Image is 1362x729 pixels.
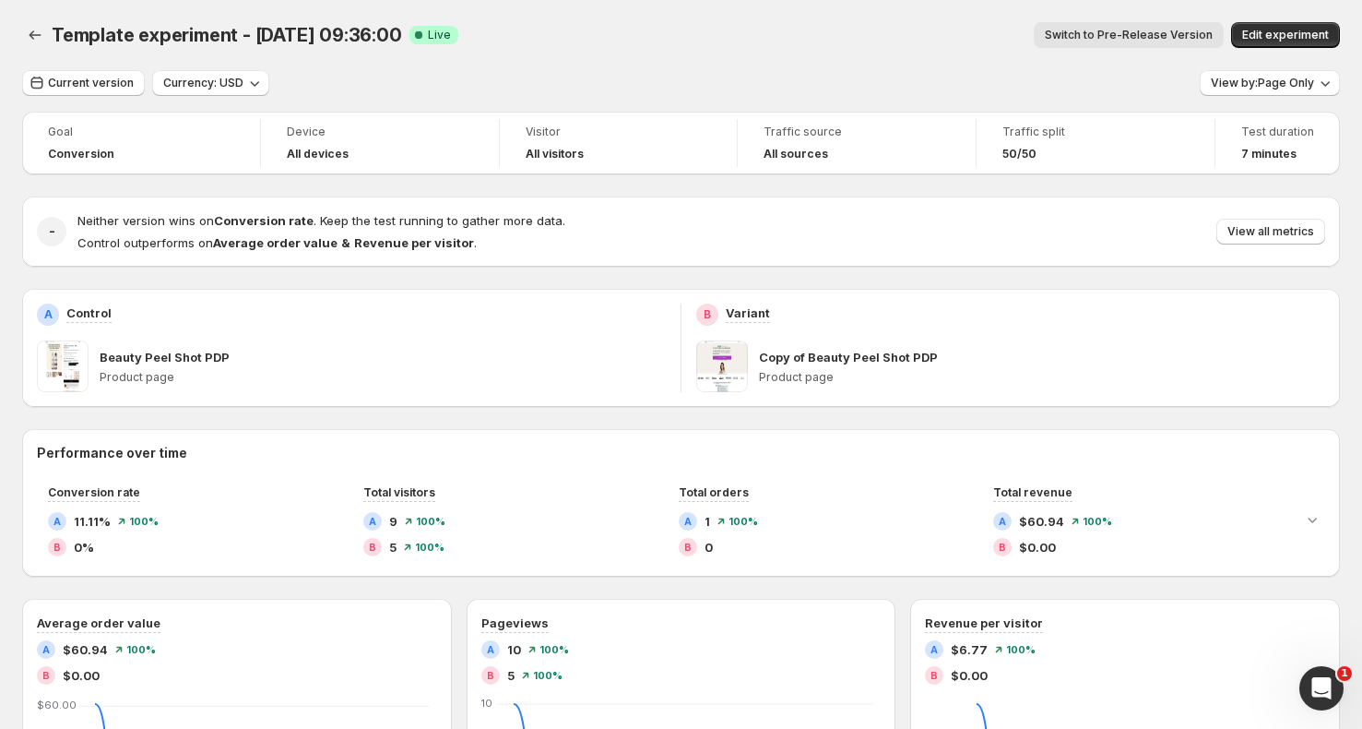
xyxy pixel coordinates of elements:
[930,670,938,681] h2: B
[1231,22,1340,48] button: Edit experiment
[533,670,563,681] span: 100 %
[930,644,938,655] h2: A
[354,235,474,250] strong: Revenue per visitor
[526,125,712,139] span: Visitor
[22,70,145,96] button: Current version
[1242,28,1329,42] span: Edit experiment
[415,542,444,553] span: 100 %
[428,28,451,42] span: Live
[48,76,134,90] span: Current version
[416,516,445,527] span: 100 %
[389,538,397,556] span: 5
[48,485,140,499] span: Conversion rate
[993,485,1072,499] span: Total revenue
[764,147,828,161] h4: All sources
[126,644,156,655] span: 100 %
[53,516,61,527] h2: A
[728,516,758,527] span: 100 %
[48,147,114,161] span: Conversion
[369,516,376,527] h2: A
[1034,22,1224,48] button: Switch to Pre-Release Version
[487,644,494,655] h2: A
[764,125,950,139] span: Traffic source
[481,697,492,710] text: 10
[1002,125,1189,139] span: Traffic split
[696,341,748,392] img: Copy of Beauty Peel Shot PDP
[1211,76,1314,90] span: View by: Page Only
[705,538,713,556] span: 0
[1045,28,1213,42] span: Switch to Pre-Release Version
[925,614,1043,632] h3: Revenue per visitor
[759,370,1325,385] p: Product page
[1299,507,1325,532] button: Expand chart
[287,147,349,161] h4: All devices
[44,307,53,322] h2: A
[52,24,402,46] span: Template experiment - [DATE] 09:36:00
[63,666,100,685] span: $0.00
[77,235,477,250] span: Control outperforms on .
[213,235,338,250] strong: Average order value
[679,485,749,499] span: Total orders
[363,485,435,499] span: Total visitors
[1006,644,1036,655] span: 100 %
[42,670,50,681] h2: B
[369,542,376,553] h2: B
[764,123,950,163] a: Traffic sourceAll sources
[74,512,111,531] span: 11.11%
[37,699,77,711] text: $60.00
[1083,516,1112,527] span: 100 %
[1019,538,1056,556] span: $0.00
[951,640,988,659] span: $6.77
[1216,219,1325,245] button: View all metrics
[684,542,692,553] h2: B
[389,512,397,531] span: 9
[481,614,549,632] h3: Pageviews
[100,348,230,366] p: Beauty Peel Shot PDP
[539,644,569,655] span: 100 %
[507,666,515,685] span: 5
[287,125,473,139] span: Device
[1019,512,1064,531] span: $60.94
[705,512,710,531] span: 1
[63,640,108,659] span: $60.94
[1241,147,1297,161] span: 7 minutes
[999,516,1006,527] h2: A
[526,123,712,163] a: VisitorAll visitors
[704,307,711,322] h2: B
[22,22,48,48] button: Back
[214,213,314,228] strong: Conversion rate
[1002,123,1189,163] a: Traffic split50/50
[1002,147,1036,161] span: 50/50
[129,516,159,527] span: 100 %
[37,614,160,632] h3: Average order value
[684,516,692,527] h2: A
[53,542,61,553] h2: B
[951,666,988,685] span: $0.00
[163,76,243,90] span: Currency: USD
[507,640,521,659] span: 10
[74,538,94,556] span: 0%
[77,213,565,228] span: Neither version wins on . Keep the test running to gather more data.
[42,644,50,655] h2: A
[100,370,666,385] p: Product page
[287,123,473,163] a: DeviceAll devices
[341,235,350,250] strong: &
[48,123,234,163] a: GoalConversion
[759,348,938,366] p: Copy of Beauty Peel Shot PDP
[1337,666,1352,681] span: 1
[1200,70,1340,96] button: View by:Page Only
[487,670,494,681] h2: B
[37,444,1325,462] h2: Performance over time
[49,222,55,241] h2: -
[37,341,89,392] img: Beauty Peel Shot PDP
[66,304,112,322] p: Control
[726,304,770,322] p: Variant
[1299,666,1344,711] iframe: Intercom live chat
[999,542,1006,553] h2: B
[1227,224,1314,239] span: View all metrics
[1241,123,1314,163] a: Test duration7 minutes
[152,70,269,96] button: Currency: USD
[1241,125,1314,139] span: Test duration
[48,125,234,139] span: Goal
[526,147,584,161] h4: All visitors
